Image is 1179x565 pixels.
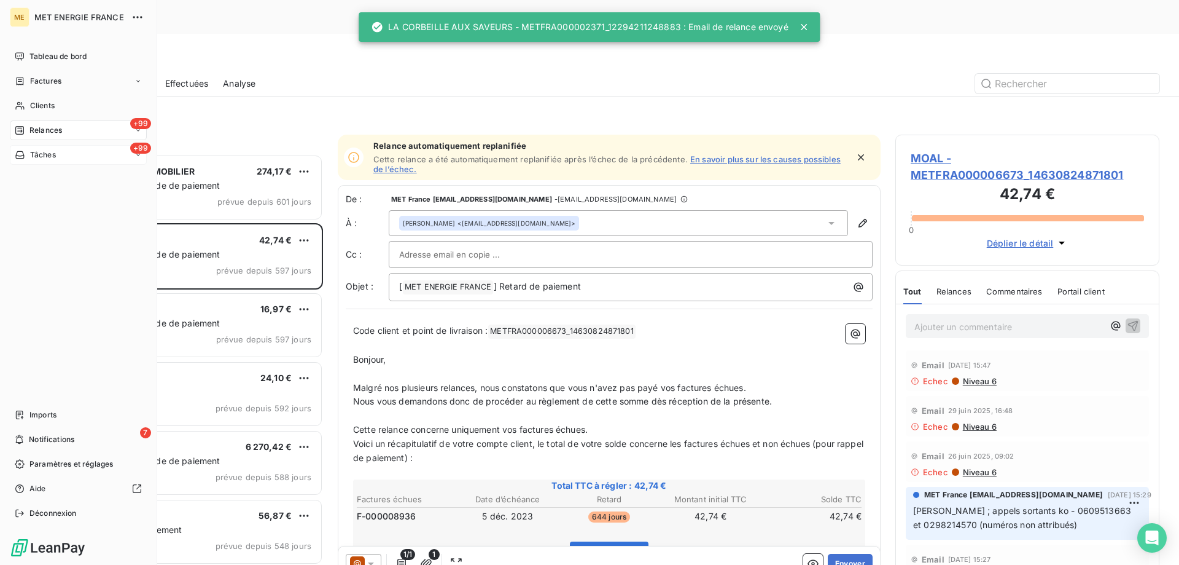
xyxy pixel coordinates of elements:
span: De : [346,193,389,205]
span: 42,74 € [259,235,292,245]
span: prévue depuis 548 jours [216,541,311,551]
span: prévue depuis 592 jours [216,403,311,413]
span: Email [922,360,944,370]
span: Malgré nos plusieurs relances, nous constatons que vous n'avez pas payé vos factures échues. [353,382,746,393]
span: 0 [909,225,914,235]
span: Echec [923,376,948,386]
span: Email [922,451,944,461]
label: Cc : [346,248,389,261]
span: Imports [29,409,56,421]
span: MET France [EMAIL_ADDRESS][DOMAIN_NAME] [391,196,552,203]
span: Relance automatiquement replanifiée [373,141,847,151]
span: Echec [923,467,948,477]
span: 274,17 € [257,166,292,176]
td: 42,74 € [762,510,862,523]
span: Clients [30,100,55,111]
span: Tâches [30,149,56,160]
span: MET ENERGIE FRANCE [403,280,493,294]
span: Paramètres et réglages [29,459,113,470]
span: Objet : [346,281,373,291]
span: Cette relance concerne uniquement vos factures échues. [353,424,588,435]
span: 24,10 € [260,373,292,383]
span: 1/1 [400,549,415,560]
th: Montant initial TTC [661,493,761,506]
span: [DATE] 15:29 [1108,491,1151,499]
div: Open Intercom Messenger [1137,523,1167,553]
span: [DATE] 15:47 [948,362,991,369]
span: Voici un récapitulatif de votre compte client, le total de votre solde concerne les factures échu... [353,438,866,463]
span: Relances [29,125,62,136]
span: - [EMAIL_ADDRESS][DOMAIN_NAME] [554,196,677,203]
span: MOAL - METFRA000006673_14630824871801 [911,150,1144,183]
span: ] Retard de paiement [494,281,581,291]
span: [DATE] 15:27 [948,556,991,563]
span: 26 juin 2025, 09:02 [948,452,1014,460]
img: Logo LeanPay [10,538,86,558]
span: 16,97 € [260,304,292,314]
span: [ [399,281,402,291]
span: Cette relance a été automatiquement replanifiée après l’échec de la précédente. [373,154,688,164]
div: <[EMAIL_ADDRESS][DOMAIN_NAME]> [403,219,575,227]
span: Notifications [29,434,74,445]
span: Niveau 6 [962,467,997,477]
span: prévue depuis 597 jours [216,266,311,275]
span: Déconnexion [29,508,77,519]
th: Factures échues [356,493,456,506]
span: +99 [130,143,151,154]
span: 7 [140,427,151,438]
span: Aide [29,483,46,494]
a: En savoir plus sur les causes possibles de l’échec. [373,154,841,174]
span: F-000008936 [357,510,416,523]
span: +99 [130,118,151,129]
span: Bonjour, [353,354,386,365]
span: 1 [429,549,440,560]
button: Déplier le détail [983,236,1072,250]
span: [PERSON_NAME] ; appels sortants ko - 0609513663 et 0298214570 (numéros non attribués) [913,505,1134,530]
span: Email [922,555,944,564]
span: Relances [936,286,971,296]
div: LA CORBEILLE AUX SAVEURS - METFRA000002371_12294211248883 : Email de relance envoyé [371,16,788,38]
span: Total TTC à régler : 42,74 € [355,480,863,492]
th: Retard [559,493,659,506]
span: prévue depuis 601 jours [217,197,311,207]
h3: 42,74 € [911,183,1144,208]
span: MET France [EMAIL_ADDRESS][DOMAIN_NAME] [924,489,1103,500]
span: Niveau 6 [962,376,997,386]
span: Tableau de bord [29,51,87,62]
span: Déplier le détail [987,237,1054,250]
span: Analyse [223,77,255,90]
span: Code client et point de livraison : [353,325,488,336]
span: prévue depuis 588 jours [216,472,311,482]
span: 6 270,42 € [246,441,292,452]
td: 42,74 € [661,510,761,523]
span: Portail client [1057,286,1105,296]
span: Echec [923,422,948,432]
span: [PERSON_NAME] [403,219,455,227]
span: 29 juin 2025, 16:48 [948,407,1013,414]
span: Nous vous demandons donc de procéder au règlement de cette somme dès réception de la présente. [353,396,772,406]
span: 644 jours [588,512,630,523]
th: Solde TTC [762,493,862,506]
th: Date d’échéance [457,493,558,506]
td: 5 déc. 2023 [457,510,558,523]
input: Adresse email en copie ... [399,245,531,264]
span: Factures [30,76,61,87]
label: À : [346,217,389,229]
span: METFRA000006673_14630824871801 [488,325,636,339]
span: Niveau 6 [962,422,997,432]
input: Rechercher [975,74,1159,93]
a: Aide [10,479,147,499]
span: Effectuées [165,77,209,90]
span: 56,87 € [259,510,292,521]
span: Commentaires [986,286,1043,296]
span: prévue depuis 597 jours [216,334,311,344]
span: Email [922,406,944,416]
span: Tout [903,286,922,296]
